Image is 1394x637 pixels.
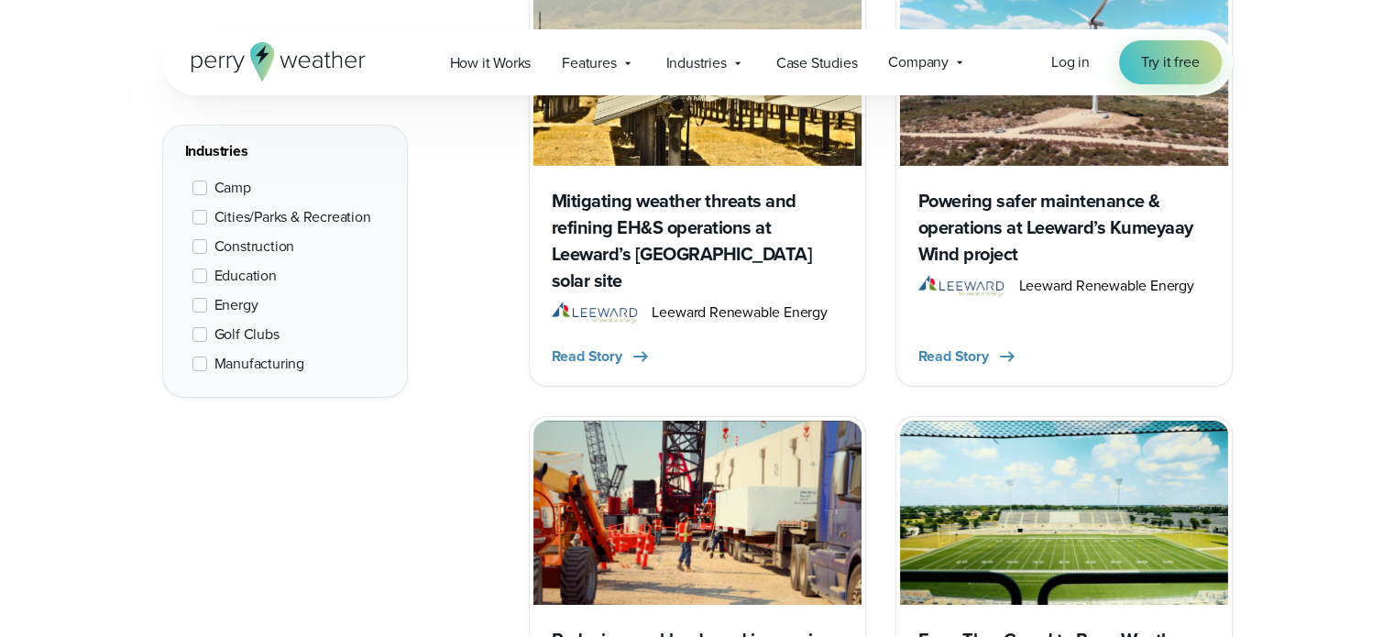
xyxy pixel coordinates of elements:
a: Case Studies [761,44,873,82]
span: Leeward Renewable Energy [1018,275,1193,297]
h3: Mitigating weather threats and refining EH&S operations at Leeward’s [GEOGRAPHIC_DATA] solar site [552,188,843,294]
span: Features [562,52,616,74]
span: Education [214,265,277,287]
span: Manufacturing [214,353,304,375]
img: Round Rock ISD Football Field [900,421,1228,605]
button: Read Story [918,346,1018,368]
span: Cities/Parks & Recreation [214,206,371,228]
span: Golf Clubs [214,324,280,346]
a: How it Works [434,44,547,82]
span: Industries [666,52,727,74]
img: Leeward Renewable Energy Logo [552,302,638,324]
img: Leeward Renewable Energy Logo [918,275,1004,297]
span: Leeward Renewable Energy [652,302,827,324]
div: Industries [185,140,385,162]
span: How it Works [450,52,532,74]
span: Construction [214,236,295,258]
span: Try it free [1141,51,1200,73]
span: Company [888,51,949,73]
a: Try it free [1119,40,1222,84]
span: Read Story [552,346,622,368]
span: Log in [1051,51,1090,72]
span: Case Studies [776,52,858,74]
span: Camp [214,177,251,199]
a: Log in [1051,51,1090,73]
span: Energy [214,294,258,316]
button: Read Story [552,346,652,368]
h3: Powering safer maintenance & operations at Leeward’s Kumeyaay Wind project [918,188,1210,268]
img: Holder Construction Workers preparing construction materials to be lifted on a crane [533,421,862,605]
span: Read Story [918,346,989,368]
